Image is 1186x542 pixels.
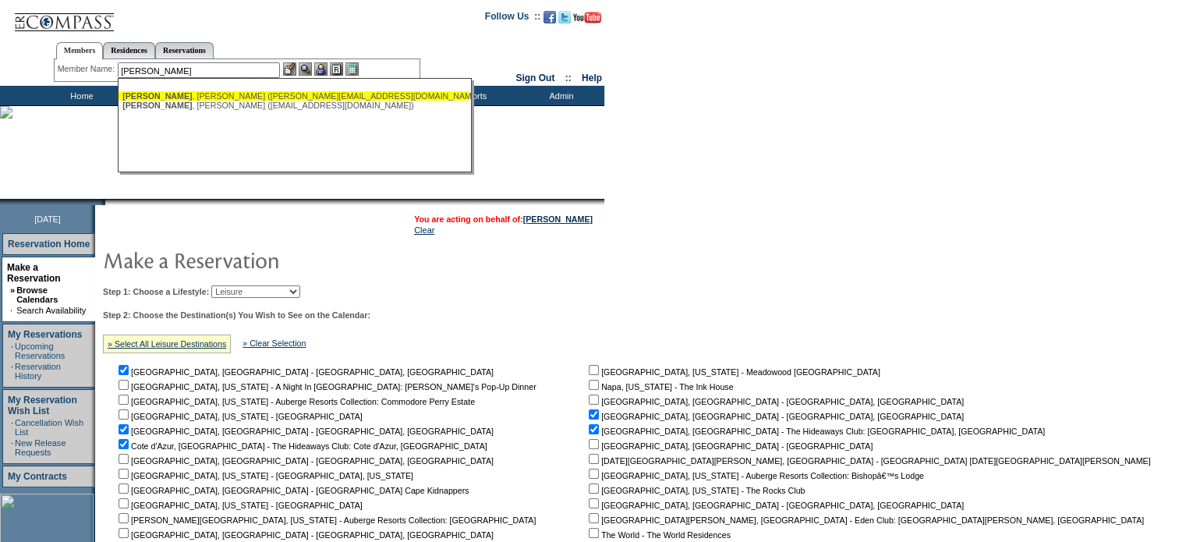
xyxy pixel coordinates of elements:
[122,101,466,110] div: , [PERSON_NAME] ([EMAIL_ADDRESS][DOMAIN_NAME])
[586,530,731,540] nobr: The World - The World Residences
[515,73,554,83] a: Sign Out
[103,42,155,58] a: Residences
[105,199,107,205] img: blank.gif
[523,214,593,224] a: [PERSON_NAME]
[299,62,312,76] img: View
[155,42,214,58] a: Reservations
[573,16,601,25] a: Subscribe to our YouTube Channel
[16,306,86,315] a: Search Availability
[103,310,370,320] b: Step 2: Choose the Destination(s) You Wish to See on the Calendar:
[573,12,601,23] img: Subscribe to our YouTube Channel
[115,397,475,406] nobr: [GEOGRAPHIC_DATA], [US_STATE] - Auberge Resorts Collection: Commodore Perry Estate
[35,86,125,105] td: Home
[586,501,964,510] nobr: [GEOGRAPHIC_DATA], [GEOGRAPHIC_DATA] - [GEOGRAPHIC_DATA], [GEOGRAPHIC_DATA]
[414,225,434,235] a: Clear
[11,438,13,457] td: ·
[122,91,466,101] div: , [PERSON_NAME] ([PERSON_NAME][EMAIL_ADDRESS][DOMAIN_NAME])
[10,306,15,315] td: ·
[485,9,540,28] td: Follow Us ::
[115,486,469,495] nobr: [GEOGRAPHIC_DATA], [GEOGRAPHIC_DATA] - [GEOGRAPHIC_DATA] Cape Kidnappers
[8,329,82,340] a: My Reservations
[10,285,15,295] b: »
[34,214,61,224] span: [DATE]
[115,471,413,480] nobr: [GEOGRAPHIC_DATA], [US_STATE] - [GEOGRAPHIC_DATA], [US_STATE]
[115,382,536,391] nobr: [GEOGRAPHIC_DATA], [US_STATE] - A Night In [GEOGRAPHIC_DATA]: [PERSON_NAME]'s Pop-Up Dinner
[115,530,494,540] nobr: [GEOGRAPHIC_DATA], [GEOGRAPHIC_DATA] - [GEOGRAPHIC_DATA], [GEOGRAPHIC_DATA]
[283,62,296,76] img: b_edit.gif
[558,16,571,25] a: Follow us on Twitter
[8,471,67,482] a: My Contracts
[243,338,306,348] a: » Clear Selection
[115,456,494,466] nobr: [GEOGRAPHIC_DATA], [GEOGRAPHIC_DATA] - [GEOGRAPHIC_DATA], [GEOGRAPHIC_DATA]
[414,214,593,224] span: You are acting on behalf of:
[586,412,964,421] nobr: [GEOGRAPHIC_DATA], [GEOGRAPHIC_DATA] - [GEOGRAPHIC_DATA], [GEOGRAPHIC_DATA]
[11,362,13,381] td: ·
[345,62,359,76] img: b_calculator.gif
[586,397,964,406] nobr: [GEOGRAPHIC_DATA], [GEOGRAPHIC_DATA] - [GEOGRAPHIC_DATA], [GEOGRAPHIC_DATA]
[586,515,1144,525] nobr: [GEOGRAPHIC_DATA][PERSON_NAME], [GEOGRAPHIC_DATA] - Eden Club: [GEOGRAPHIC_DATA][PERSON_NAME], [G...
[56,42,104,59] a: Members
[8,239,90,250] a: Reservation Home
[543,16,556,25] a: Become our fan on Facebook
[11,342,13,360] td: ·
[115,412,363,421] nobr: [GEOGRAPHIC_DATA], [US_STATE] - [GEOGRAPHIC_DATA]
[558,11,571,23] img: Follow us on Twitter
[115,515,536,525] nobr: [PERSON_NAME][GEOGRAPHIC_DATA], [US_STATE] - Auberge Resorts Collection: [GEOGRAPHIC_DATA]
[7,262,61,284] a: Make a Reservation
[58,62,118,76] div: Member Name:
[108,339,226,349] a: » Select All Leisure Destinations
[103,244,415,275] img: pgTtlMakeReservation.gif
[586,441,873,451] nobr: [GEOGRAPHIC_DATA], [GEOGRAPHIC_DATA] - [GEOGRAPHIC_DATA]
[586,427,1045,436] nobr: [GEOGRAPHIC_DATA], [GEOGRAPHIC_DATA] - The Hideaways Club: [GEOGRAPHIC_DATA], [GEOGRAPHIC_DATA]
[582,73,602,83] a: Help
[103,287,209,296] b: Step 1: Choose a Lifestyle:
[16,285,58,304] a: Browse Calendars
[122,101,192,110] span: [PERSON_NAME]
[586,367,880,377] nobr: [GEOGRAPHIC_DATA], [US_STATE] - Meadowood [GEOGRAPHIC_DATA]
[543,11,556,23] img: Become our fan on Facebook
[586,471,924,480] nobr: [GEOGRAPHIC_DATA], [US_STATE] - Auberge Resorts Collection: Bishopâ€™s Lodge
[100,199,105,205] img: promoShadowLeftCorner.gif
[115,427,494,436] nobr: [GEOGRAPHIC_DATA], [GEOGRAPHIC_DATA] - [GEOGRAPHIC_DATA], [GEOGRAPHIC_DATA]
[115,367,494,377] nobr: [GEOGRAPHIC_DATA], [GEOGRAPHIC_DATA] - [GEOGRAPHIC_DATA], [GEOGRAPHIC_DATA]
[586,456,1150,466] nobr: [DATE][GEOGRAPHIC_DATA][PERSON_NAME], [GEOGRAPHIC_DATA] - [GEOGRAPHIC_DATA] [DATE][GEOGRAPHIC_DAT...
[15,362,61,381] a: Reservation History
[15,342,65,360] a: Upcoming Reservations
[565,73,572,83] span: ::
[330,62,343,76] img: Reservations
[11,418,13,437] td: ·
[15,438,65,457] a: New Release Requests
[8,395,77,416] a: My Reservation Wish List
[122,91,192,101] span: [PERSON_NAME]
[115,501,363,510] nobr: [GEOGRAPHIC_DATA], [US_STATE] - [GEOGRAPHIC_DATA]
[115,441,487,451] nobr: Cote d'Azur, [GEOGRAPHIC_DATA] - The Hideaways Club: Cote d'Azur, [GEOGRAPHIC_DATA]
[314,62,327,76] img: Impersonate
[586,486,805,495] nobr: [GEOGRAPHIC_DATA], [US_STATE] - The Rocks Club
[15,418,83,437] a: Cancellation Wish List
[515,86,604,105] td: Admin
[586,382,733,391] nobr: Napa, [US_STATE] - The Ink House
